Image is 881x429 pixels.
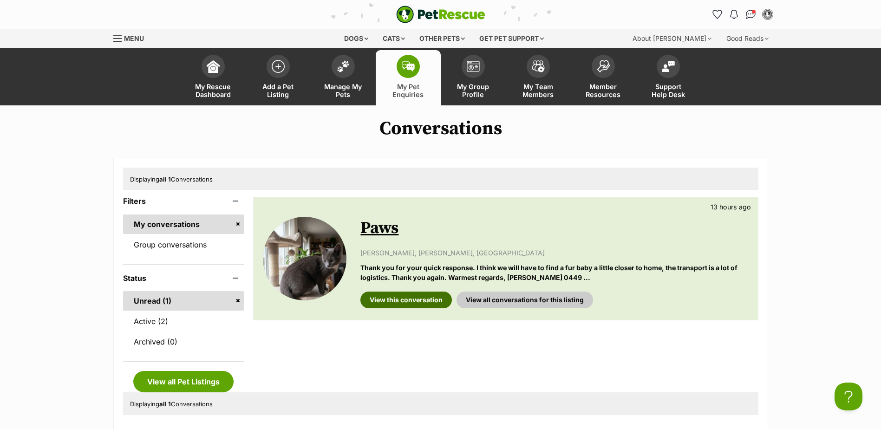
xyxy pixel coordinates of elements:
[744,7,758,22] a: Conversations
[457,292,593,308] a: View all conversations for this listing
[506,50,571,105] a: My Team Members
[360,248,748,258] p: [PERSON_NAME], [PERSON_NAME], [GEOGRAPHIC_DATA]
[123,274,244,282] header: Status
[452,83,494,98] span: My Group Profile
[710,7,725,22] a: Favourites
[181,50,246,105] a: My Rescue Dashboard
[124,34,144,42] span: Menu
[730,10,737,19] img: notifications-46538b983faf8c2785f20acdc204bb7945ddae34d4c08c2a6579f10ce5e182be.svg
[123,214,244,234] a: My conversations
[532,60,545,72] img: team-members-icon-5396bd8760b3fe7c0b43da4ab00e1e3bb1a5d9ba89233759b79545d2d3fc5d0d.svg
[473,29,550,48] div: Get pet support
[263,217,346,300] img: Paws
[711,202,751,212] p: 13 hours ago
[396,6,485,23] img: logo-e224e6f780fb5917bec1dbf3a21bbac754714ae5b6737aabdf751b685950b380.svg
[207,60,220,73] img: dashboard-icon-eb2f2d2d3e046f16d808141f083e7271f6b2e854fb5c12c21221c1fb7104beca.svg
[647,83,689,98] span: Support Help Desk
[413,29,471,48] div: Other pets
[360,263,748,283] p: Thank you for your quick response. I think we will have to find a fur baby a little closer to hom...
[376,29,411,48] div: Cats
[517,83,559,98] span: My Team Members
[311,50,376,105] a: Manage My Pets
[130,175,213,183] span: Displaying Conversations
[760,7,775,22] button: My account
[257,83,299,98] span: Add a Pet Listing
[387,83,429,98] span: My Pet Enquiries
[338,29,375,48] div: Dogs
[123,235,244,254] a: Group conversations
[337,60,350,72] img: manage-my-pets-icon-02211641906a0b7f246fdf0571729dbe1e7629f14944591b6c1af311fb30b64b.svg
[322,83,364,98] span: Manage My Pets
[123,291,244,311] a: Unread (1)
[720,29,775,48] div: Good Reads
[123,332,244,351] a: Archived (0)
[376,50,441,105] a: My Pet Enquiries
[396,6,485,23] a: PetRescue
[727,7,742,22] button: Notifications
[123,197,244,205] header: Filters
[571,50,636,105] a: Member Resources
[246,50,311,105] a: Add a Pet Listing
[192,83,234,98] span: My Rescue Dashboard
[123,312,244,331] a: Active (2)
[582,83,624,98] span: Member Resources
[130,400,213,408] span: Displaying Conversations
[835,383,862,410] iframe: Help Scout Beacon - Open
[636,50,701,105] a: Support Help Desk
[662,61,675,72] img: help-desk-icon-fdf02630f3aa405de69fd3d07c3f3aa587a6932b1a1747fa1d2bba05be0121f9.svg
[441,50,506,105] a: My Group Profile
[159,400,171,408] strong: all 1
[597,60,610,72] img: member-resources-icon-8e73f808a243e03378d46382f2149f9095a855e16c252ad45f914b54edf8863c.svg
[159,175,171,183] strong: all 1
[360,292,452,308] a: View this conversation
[710,7,775,22] ul: Account quick links
[746,10,756,19] img: chat-41dd97257d64d25036548639549fe6c8038ab92f7586957e7f3b1b290dea8141.svg
[402,61,415,71] img: pet-enquiries-icon-7e3ad2cf08bfb03b45e93fb7055b45f3efa6380592205ae92323e6603595dc1f.svg
[360,218,398,239] a: Paws
[626,29,718,48] div: About [PERSON_NAME]
[133,371,234,392] a: View all Pet Listings
[113,29,150,46] a: Menu
[467,61,480,72] img: group-profile-icon-3fa3cf56718a62981997c0bc7e787c4b2cf8bcc04b72c1350f741eb67cf2f40e.svg
[763,10,772,19] img: Barry Wellington profile pic
[272,60,285,73] img: add-pet-listing-icon-0afa8454b4691262ce3f59096e99ab1cd57d4a30225e0717b998d2c9b9846f56.svg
